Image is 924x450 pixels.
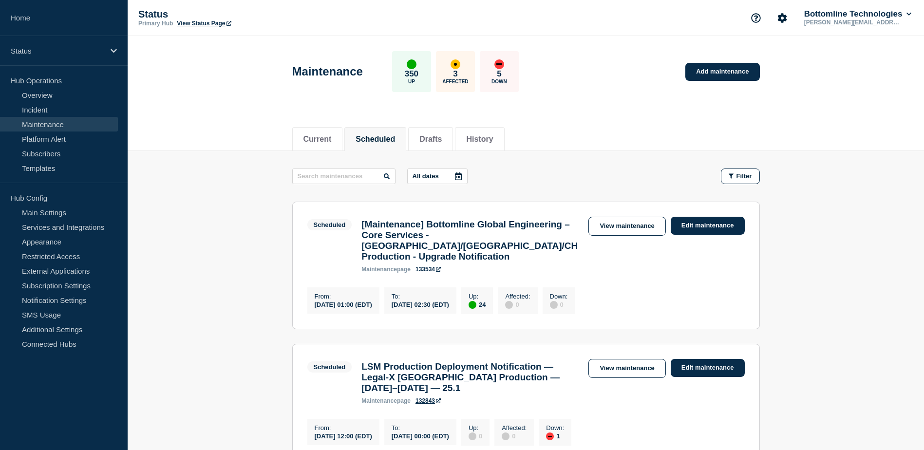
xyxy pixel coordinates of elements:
p: Down : [546,424,564,431]
button: Current [303,135,332,144]
p: Up : [469,424,482,431]
div: [DATE] 12:00 (EDT) [315,431,372,440]
div: disabled [502,432,509,440]
div: [DATE] 00:00 (EDT) [392,431,449,440]
button: Filter [721,169,760,184]
p: To : [392,293,449,300]
p: Affected : [502,424,527,431]
a: 133534 [415,266,441,273]
p: Up : [469,293,486,300]
div: up [407,59,416,69]
p: page [361,397,411,404]
span: maintenance [361,397,397,404]
p: Down [491,79,507,84]
a: View maintenance [588,217,665,236]
div: disabled [505,301,513,309]
p: Status [138,9,333,20]
p: Primary Hub [138,20,173,27]
div: 0 [550,300,568,309]
div: 0 [502,431,527,440]
a: Edit maintenance [671,217,745,235]
p: All dates [413,172,439,180]
a: 132843 [415,397,441,404]
h1: Maintenance [292,65,363,78]
p: Up [408,79,415,84]
p: Status [11,47,104,55]
a: View maintenance [588,359,665,378]
p: Affected [442,79,468,84]
div: 0 [505,300,530,309]
div: 1 [546,431,564,440]
p: page [361,266,411,273]
div: up [469,301,476,309]
div: [DATE] 01:00 (EDT) [315,300,372,308]
h3: LSM Production Deployment Notification — Legal-X [GEOGRAPHIC_DATA] Production — [DATE]–[DATE] — 25.1 [361,361,579,394]
p: Affected : [505,293,530,300]
div: [DATE] 02:30 (EDT) [392,300,449,308]
button: Drafts [419,135,442,144]
div: 0 [469,431,482,440]
button: Account settings [772,8,792,28]
input: Search maintenances [292,169,396,184]
div: down [494,59,504,69]
span: Filter [736,172,752,180]
p: From : [315,424,372,431]
p: 5 [497,69,501,79]
button: Scheduled [356,135,395,144]
button: History [466,135,493,144]
p: 3 [453,69,457,79]
div: Scheduled [314,221,346,228]
div: 24 [469,300,486,309]
a: Add maintenance [685,63,759,81]
p: 350 [405,69,418,79]
a: Edit maintenance [671,359,745,377]
div: disabled [550,301,558,309]
p: [PERSON_NAME][EMAIL_ADDRESS][PERSON_NAME][DOMAIN_NAME] [802,19,904,26]
p: To : [392,424,449,431]
p: From : [315,293,372,300]
button: Bottomline Technologies [802,9,913,19]
button: All dates [407,169,468,184]
span: maintenance [361,266,397,273]
div: Scheduled [314,363,346,371]
h3: [Maintenance] Bottomline Global Engineering – Core Services - [GEOGRAPHIC_DATA]/[GEOGRAPHIC_DATA]... [361,219,579,262]
div: disabled [469,432,476,440]
div: affected [451,59,460,69]
div: down [546,432,554,440]
a: View Status Page [177,20,231,27]
button: Support [746,8,766,28]
p: Down : [550,293,568,300]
